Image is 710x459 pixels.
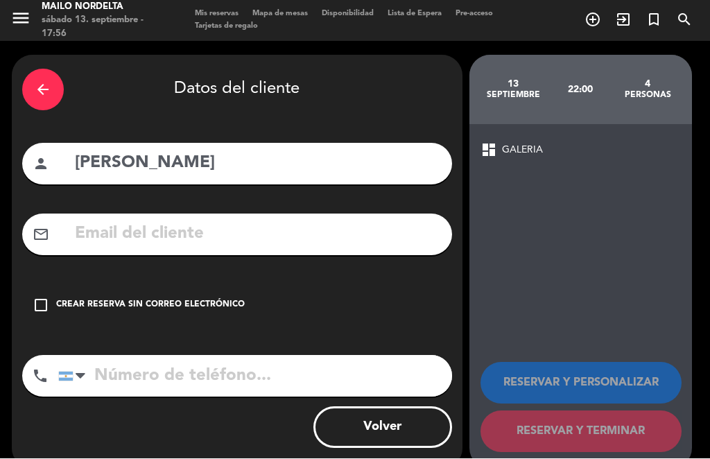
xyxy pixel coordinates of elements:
input: Nombre del cliente [73,150,442,178]
input: Email del cliente [73,220,442,249]
div: septiembre [480,90,547,101]
i: mail_outline [33,227,49,243]
span: Pre-acceso [449,10,500,18]
i: search [676,12,693,28]
span: BUSCAR [669,8,700,32]
button: menu [10,8,31,34]
i: exit_to_app [615,12,632,28]
div: personas [614,90,682,101]
div: Datos del cliente [22,66,452,114]
span: dashboard [480,142,497,159]
span: Disponibilidad [315,10,381,18]
span: WALK IN [608,8,639,32]
span: Lista de Espera [381,10,449,18]
i: menu [10,8,31,29]
i: add_circle_outline [585,12,601,28]
div: Mailo Nordelta [42,1,167,15]
span: Mis reservas [188,10,245,18]
button: RESERVAR Y PERSONALIZAR [480,363,682,404]
button: Volver [313,407,452,449]
span: Reserva especial [639,8,669,32]
i: check_box_outline_blank [33,297,49,314]
button: RESERVAR Y TERMINAR [480,411,682,453]
span: Tarjetas de regalo [188,23,265,31]
span: Mapa de mesas [245,10,315,18]
i: turned_in_not [646,12,662,28]
span: GALERIA [502,143,543,159]
span: RESERVAR MESA [578,8,608,32]
div: Argentina: +54 [59,356,91,397]
i: arrow_back [35,82,51,98]
div: Crear reserva sin correo electrónico [56,299,245,313]
div: 13 [480,79,547,90]
i: phone [32,368,49,385]
div: 22:00 [547,66,614,114]
div: 4 [614,79,682,90]
div: sábado 13. septiembre - 17:56 [42,14,167,41]
i: person [33,156,49,173]
input: Número de teléfono... [58,356,452,397]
